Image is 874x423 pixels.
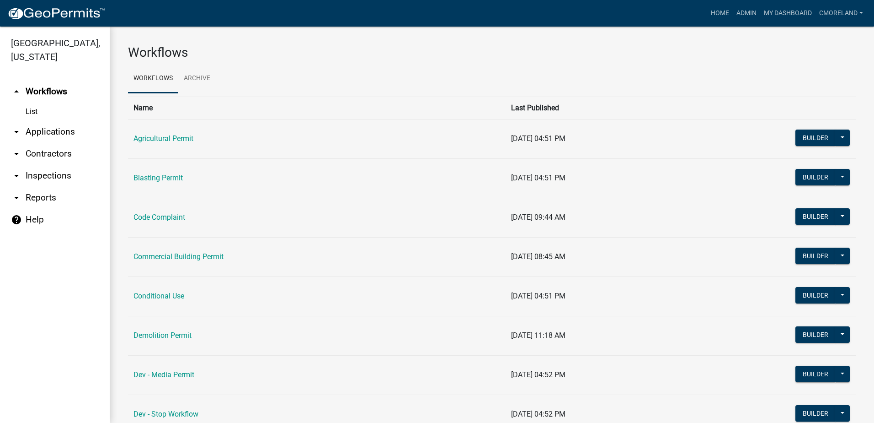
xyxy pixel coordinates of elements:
[511,410,565,418] span: [DATE] 04:52 PM
[511,174,565,182] span: [DATE] 04:51 PM
[133,410,198,418] a: Dev - Stop Workflow
[795,405,836,422] button: Builder
[511,370,565,379] span: [DATE] 04:52 PM
[795,287,836,304] button: Builder
[133,331,192,340] a: Demolition Permit
[511,134,565,143] span: [DATE] 04:51 PM
[11,148,22,159] i: arrow_drop_down
[133,292,184,300] a: Conditional Use
[11,126,22,137] i: arrow_drop_down
[11,86,22,97] i: arrow_drop_up
[760,5,815,22] a: My Dashboard
[128,64,178,93] a: Workflows
[133,370,194,379] a: Dev - Media Permit
[128,97,506,119] th: Name
[795,326,836,343] button: Builder
[795,366,836,382] button: Builder
[11,192,22,203] i: arrow_drop_down
[707,5,733,22] a: Home
[511,292,565,300] span: [DATE] 04:51 PM
[795,130,836,146] button: Builder
[815,5,867,22] a: cmoreland
[795,248,836,264] button: Builder
[795,208,836,225] button: Builder
[506,97,730,119] th: Last Published
[511,252,565,261] span: [DATE] 08:45 AM
[11,214,22,225] i: help
[133,252,224,261] a: Commercial Building Permit
[128,45,856,60] h3: Workflows
[133,174,183,182] a: Blasting Permit
[795,169,836,185] button: Builder
[133,213,185,222] a: Code Complaint
[511,331,565,340] span: [DATE] 11:18 AM
[733,5,760,22] a: Admin
[511,213,565,222] span: [DATE] 09:44 AM
[178,64,216,93] a: Archive
[133,134,193,143] a: Agricultural Permit
[11,170,22,181] i: arrow_drop_down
